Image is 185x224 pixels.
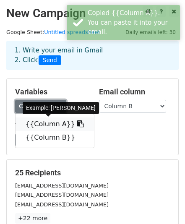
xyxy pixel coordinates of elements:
div: 1. Write your email in Gmail 2. Click [8,46,177,65]
h5: Email column [99,87,170,96]
div: Example: [PERSON_NAME] [23,102,99,114]
h5: 25 Recipients [15,168,170,177]
a: {{Column A}} [16,117,94,131]
a: Untitled spreadsheet [44,29,100,35]
small: Google Sheet: [6,29,100,35]
h5: Variables [15,87,86,96]
a: Copy/paste... [15,100,66,113]
small: [EMAIL_ADDRESS][DOMAIN_NAME] [15,182,109,189]
a: {{Column B}} [16,131,94,144]
small: [EMAIL_ADDRESS][DOMAIN_NAME] [15,192,109,198]
div: Widget de chat [143,184,185,224]
iframe: Chat Widget [143,184,185,224]
span: Send [39,55,61,65]
div: Copied {{Column A}}. You can paste it into your email. [88,8,177,37]
h2: New Campaign [6,6,179,21]
small: [EMAIL_ADDRESS][DOMAIN_NAME] [15,201,109,208]
a: +22 more [15,213,50,224]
